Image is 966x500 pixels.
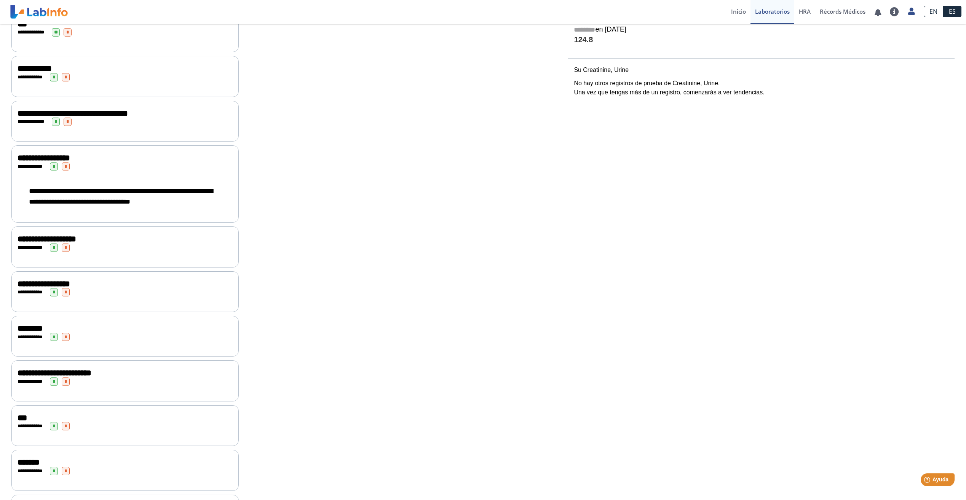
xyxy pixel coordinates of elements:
[799,8,811,15] span: HRA
[574,35,949,45] h4: 124.8
[574,25,949,34] h5: en [DATE]
[574,79,949,97] p: No hay otros registros de prueba de Creatinine, Urine. Una vez que tengas más de un registro, com...
[924,6,943,17] a: EN
[574,65,949,75] p: Su Creatinine, Urine
[898,470,958,492] iframe: Help widget launcher
[943,6,961,17] a: ES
